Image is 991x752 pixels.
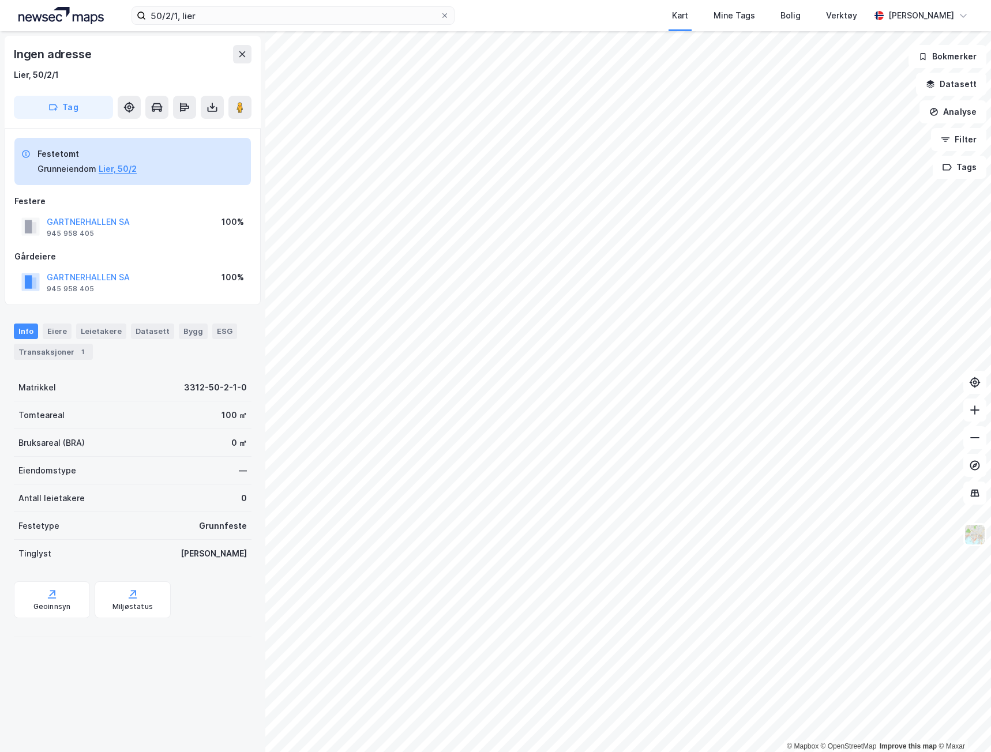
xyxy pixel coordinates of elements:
div: Transaksjoner [14,344,93,360]
div: Festetype [18,519,59,533]
div: [PERSON_NAME] [888,9,954,22]
div: Grunnfeste [199,519,247,533]
img: logo.a4113a55bc3d86da70a041830d287a7e.svg [18,7,104,24]
div: Ingen adresse [14,45,93,63]
div: Verktøy [826,9,857,22]
div: 0 ㎡ [231,436,247,450]
button: Bokmerker [909,45,986,68]
div: Miljøstatus [112,602,153,611]
div: Bolig [780,9,801,22]
div: Kart [672,9,688,22]
div: Bruksareal (BRA) [18,436,85,450]
div: Gårdeiere [14,250,251,264]
button: Analyse [919,100,986,123]
button: Tag [14,96,113,119]
input: Søk på adresse, matrikkel, gårdeiere, leietakere eller personer [146,7,440,24]
div: 100 ㎡ [222,408,247,422]
button: Lier, 50/2 [99,162,137,176]
div: Tinglyst [18,547,51,561]
div: Antall leietakere [18,491,85,505]
div: Bygg [179,324,208,339]
img: Z [964,524,986,546]
div: Geoinnsyn [33,602,71,611]
div: Leietakere [76,324,126,339]
div: 945 958 405 [47,229,94,238]
button: Datasett [916,73,986,96]
div: Eiere [43,324,72,339]
div: Eiendomstype [18,464,76,477]
div: Festetomt [37,147,137,161]
iframe: Chat Widget [933,697,991,752]
div: Mine Tags [714,9,755,22]
div: Info [14,324,38,339]
div: 100% [222,270,244,284]
div: Festere [14,194,251,208]
div: Grunneiendom [37,162,96,176]
div: Matrikkel [18,381,56,394]
a: Improve this map [880,742,937,750]
div: — [239,464,247,477]
div: 945 958 405 [47,284,94,294]
div: Datasett [131,324,174,339]
div: [PERSON_NAME] [181,547,247,561]
a: Mapbox [787,742,819,750]
div: 100% [222,215,244,229]
a: OpenStreetMap [821,742,877,750]
div: 1 [77,346,88,358]
div: ESG [212,324,237,339]
button: Filter [931,128,986,151]
div: 3312-50-2-1-0 [184,381,247,394]
div: Tomteareal [18,408,65,422]
div: 0 [241,491,247,505]
div: Kontrollprogram for chat [933,697,991,752]
div: Lier, 50/2/1 [14,68,59,82]
button: Tags [933,156,986,179]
